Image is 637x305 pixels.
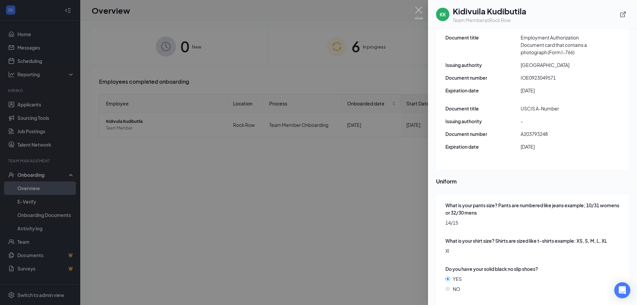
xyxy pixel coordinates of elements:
[521,105,596,112] span: USCIS A-Number
[445,105,521,112] span: Document title
[614,282,630,298] div: Open Intercom Messenger
[445,87,521,94] span: Expiration date
[445,61,521,69] span: Issuing authority
[620,11,626,18] svg: ExternalLink
[445,143,521,150] span: Expiration date
[440,11,446,18] div: KK
[521,61,596,69] span: [GEOGRAPHIC_DATA]
[521,143,596,150] span: [DATE]
[521,74,596,81] span: IOE0923049571
[453,17,526,23] div: Team Member at Rock Row
[453,275,462,283] span: YES
[445,237,607,244] span: What is your shirt size? Shirts are sized like t-shirts example: XS, S, M, L, XL
[521,34,596,56] span: Employment Authorization Document card that contains a photograph (Form I-766)
[445,247,621,254] span: Xl
[445,74,521,81] span: Document number
[445,34,521,41] span: Document title
[445,265,538,273] span: Do you have your solid black no slip shoes?
[445,219,621,226] span: 14/15
[436,177,629,185] span: Uniform
[453,285,460,293] span: NO
[521,87,596,94] span: [DATE]
[445,130,521,138] span: Document number
[445,202,621,216] span: What is your pants size? Pants are numbered like jeans example; 10/31 womens or 32/30 mens
[617,8,629,20] button: ExternalLink
[521,130,596,138] span: A203793248
[445,118,521,125] span: Issuing authority
[453,5,526,17] h1: Kidivuila Kudibutila
[521,118,596,125] span: -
